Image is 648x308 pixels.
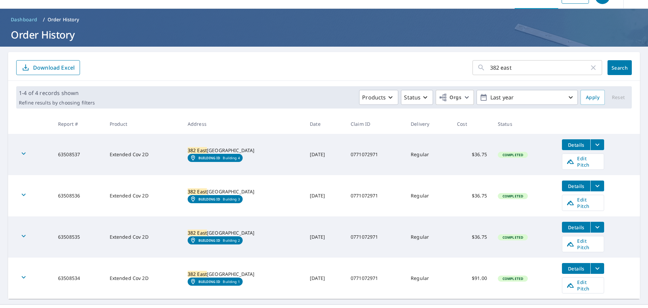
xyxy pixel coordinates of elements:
td: 63508536 [53,175,104,216]
td: 0771072971 [345,175,405,216]
button: detailsBtn-63508537 [562,139,590,150]
a: Edit Pitch [562,195,604,211]
span: Edit Pitch [566,279,600,292]
span: Details [566,142,586,148]
button: Products [359,90,398,105]
button: filesDropdownBtn-63508535 [590,222,604,233]
td: $36.75 [452,216,492,258]
nav: breadcrumb [8,14,640,25]
button: filesDropdownBtn-63508536 [590,181,604,191]
span: Orgs [439,93,461,102]
mark: 382 East [188,230,207,236]
button: detailsBtn-63508535 [562,222,590,233]
td: [DATE] [304,134,345,175]
th: Report # [53,114,104,134]
td: $36.75 [452,175,492,216]
td: Regular [405,175,452,216]
p: Last year [488,92,567,103]
button: Apply [580,90,605,105]
button: Download Excel [16,60,80,75]
div: [GEOGRAPHIC_DATA] [188,147,299,154]
button: Status [401,90,433,105]
button: detailsBtn-63508534 [562,263,590,274]
td: Regular [405,134,452,175]
p: Download Excel [33,64,75,71]
button: filesDropdownBtn-63508537 [590,139,604,150]
h1: Order History [8,28,640,42]
td: 63508535 [53,216,104,258]
td: Regular [405,258,452,299]
td: [DATE] [304,175,345,216]
li: / [43,16,45,24]
a: Edit Pitch [562,153,604,170]
span: Details [566,265,586,272]
p: 1-4 of 4 records shown [19,89,95,97]
em: Building ID [198,238,220,242]
a: Building IDBuilding 3 [188,195,243,203]
td: 63508534 [53,258,104,299]
button: Last year [477,90,578,105]
p: Order History [48,16,79,23]
p: Status [404,93,421,101]
mark: 382 East [188,147,207,153]
td: Extended Cov 2D [104,175,182,216]
button: Orgs [436,90,474,105]
th: Claim ID [345,114,405,134]
th: Status [492,114,557,134]
button: Search [607,60,632,75]
th: Address [182,114,304,134]
td: 0771072971 [345,258,405,299]
button: detailsBtn-63508536 [562,181,590,191]
span: Edit Pitch [566,238,600,251]
span: Completed [498,152,527,157]
a: Dashboard [8,14,40,25]
td: 0771072971 [345,216,405,258]
th: Cost [452,114,492,134]
span: Details [566,183,586,189]
span: Completed [498,194,527,198]
span: Edit Pitch [566,155,600,168]
div: [GEOGRAPHIC_DATA] [188,188,299,195]
td: 63508537 [53,134,104,175]
mark: 382 East [188,188,207,195]
a: Building IDBuilding 1 [188,278,243,286]
em: Building ID [198,280,220,284]
a: Edit Pitch [562,236,604,252]
span: Completed [498,235,527,240]
span: Search [613,65,626,71]
a: Building IDBuilding 2 [188,236,243,244]
span: Details [566,224,586,231]
p: Refine results by choosing filters [19,100,95,106]
th: Product [104,114,182,134]
span: Edit Pitch [566,196,600,209]
div: [GEOGRAPHIC_DATA] [188,230,299,236]
em: Building ID [198,156,220,160]
input: Address, Report #, Claim ID, etc. [490,58,589,77]
mark: 382 East [188,271,207,277]
div: [GEOGRAPHIC_DATA] [188,271,299,278]
td: Extended Cov 2D [104,216,182,258]
a: Building IDBuilding 4 [188,154,243,162]
button: filesDropdownBtn-63508534 [590,263,604,274]
td: $91.00 [452,258,492,299]
td: $36.75 [452,134,492,175]
td: [DATE] [304,216,345,258]
p: Products [362,93,386,101]
span: Dashboard [11,16,37,23]
em: Building ID [198,197,220,201]
span: Completed [498,276,527,281]
a: Edit Pitch [562,277,604,293]
td: [DATE] [304,258,345,299]
td: Extended Cov 2D [104,134,182,175]
td: 0771072971 [345,134,405,175]
td: Extended Cov 2D [104,258,182,299]
th: Delivery [405,114,452,134]
td: Regular [405,216,452,258]
span: Apply [586,93,599,102]
th: Date [304,114,345,134]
